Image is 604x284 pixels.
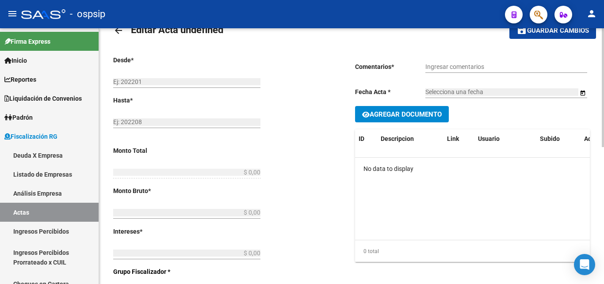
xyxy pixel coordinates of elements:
[516,25,527,35] mat-icon: save
[113,25,124,36] mat-icon: arrow_back
[355,106,449,122] button: Agregar Documento
[4,113,33,122] span: Padrón
[527,27,589,35] span: Guardar cambios
[370,110,442,118] span: Agregar Documento
[509,22,596,38] button: Guardar cambios
[113,227,180,236] p: Intereses
[113,146,180,155] p: Monto Total
[478,135,500,142] span: Usuario
[113,186,180,196] p: Monto Bruto
[586,8,597,19] mat-icon: person
[584,135,603,142] span: Accion
[447,135,459,142] span: Link
[4,94,82,103] span: Liquidación de Convenios
[4,75,36,84] span: Reportes
[4,37,50,46] span: Firma Express
[4,56,27,65] span: Inicio
[7,8,18,19] mat-icon: menu
[355,129,377,148] datatable-header-cell: ID
[70,4,105,24] span: - ospsip
[113,55,180,65] p: Desde
[381,135,414,142] span: Descripcion
[443,129,474,148] datatable-header-cell: Link
[540,135,560,142] span: Subido
[355,62,425,72] p: Comentarios
[355,240,590,262] div: 0 total
[355,158,590,180] div: No data to display
[574,254,595,275] div: Open Intercom Messenger
[474,129,536,148] datatable-header-cell: Usuario
[536,129,581,148] datatable-header-cell: Subido
[359,135,364,142] span: ID
[4,132,57,141] span: Fiscalización RG
[113,267,180,276] p: Grupo Fiscalizador *
[377,129,443,148] datatable-header-cell: Descripcion
[131,24,223,35] span: Editar Acta undefined
[113,95,180,105] p: Hasta
[355,87,425,97] p: Fecha Acta *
